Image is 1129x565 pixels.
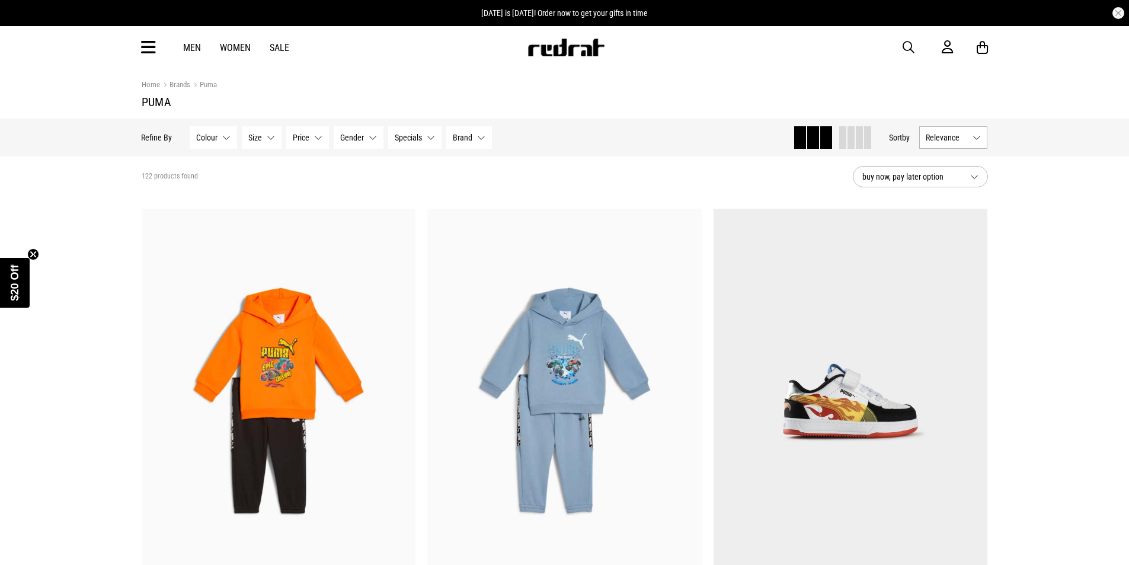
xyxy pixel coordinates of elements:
[890,130,910,145] button: Sortby
[293,133,310,142] span: Price
[142,95,988,109] h1: Puma
[183,42,201,53] a: Men
[142,80,160,89] a: Home
[249,133,263,142] span: Size
[395,133,423,142] span: Specials
[27,248,39,260] button: Close teaser
[341,133,364,142] span: Gender
[270,42,289,53] a: Sale
[447,126,492,149] button: Brand
[453,133,473,142] span: Brand
[862,170,961,184] span: buy now, pay later option
[160,80,190,91] a: Brands
[190,126,238,149] button: Colour
[142,172,198,181] span: 122 products found
[9,264,21,301] span: $20 Off
[334,126,384,149] button: Gender
[920,126,988,149] button: Relevance
[903,133,910,142] span: by
[527,39,605,56] img: Redrat logo
[389,126,442,149] button: Specials
[142,133,172,142] p: Refine By
[481,8,648,18] span: [DATE] is [DATE]! Order now to get your gifts in time
[190,80,217,91] a: Puma
[287,126,330,149] button: Price
[197,133,218,142] span: Colour
[220,42,251,53] a: Women
[926,133,968,142] span: Relevance
[853,166,988,187] button: buy now, pay later option
[242,126,282,149] button: Size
